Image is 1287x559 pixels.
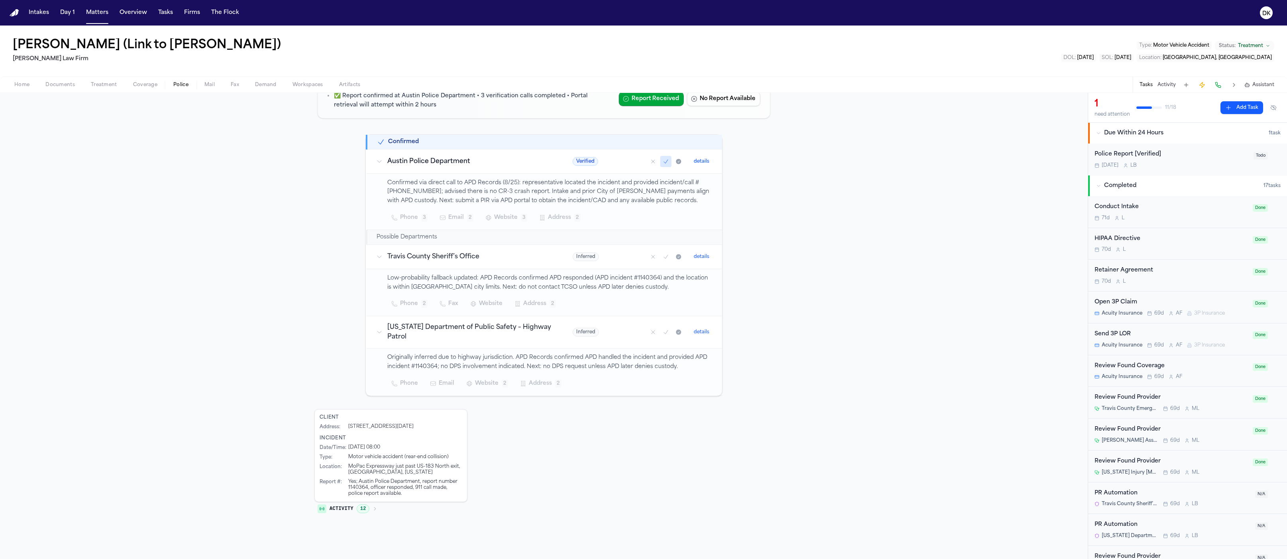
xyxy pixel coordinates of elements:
[660,327,671,338] button: Mark as confirmed
[1102,469,1158,476] span: [US_STATE] Injury [MEDICAL_DATA]
[116,6,150,20] a: Overview
[1061,54,1096,62] button: Edit DOL: 2025-04-24
[292,82,323,88] span: Workspaces
[1165,104,1176,111] span: 11 / 18
[466,297,507,311] button: Website
[1088,387,1287,419] div: Open task: Review Found Provider
[1176,342,1182,348] span: A F
[1194,342,1225,348] span: 3P Insurance
[647,251,659,262] button: Mark as no report
[1123,278,1126,285] span: L
[1102,310,1142,317] span: Acuity Insurance
[573,157,598,166] span: Verified
[516,376,566,391] button: Address2
[387,323,553,342] h3: [US_STATE] Department of Public Safety – Highway Patrol
[1102,405,1158,412] span: Travis County Emergency Physicians, P.A.
[1088,175,1287,196] button: Completed17tasks
[660,251,671,262] button: Mark as confirmed
[1192,405,1199,412] span: M L
[462,376,513,391] button: Website2
[57,6,78,20] button: Day 1
[348,464,462,476] div: MoPac Expressway just past US-183 North exit, [GEOGRAPHIC_DATA], [US_STATE]
[387,157,553,166] h3: Austin Police Department
[1088,196,1287,228] div: Open task: Conduct Intake
[1088,514,1287,546] div: Open task: PR Automation
[1088,123,1287,144] button: Due Within 24 Hours1task
[1154,310,1164,317] span: 69d
[1194,310,1225,317] span: 3P Insurance
[1095,393,1248,402] div: Review Found Provider
[173,82,188,88] span: Police
[1102,278,1111,285] span: 70d
[1255,490,1268,498] span: N/A
[320,479,345,497] div: Report # :
[1104,129,1163,137] span: Due Within 24 Hours
[10,9,19,17] a: Home
[1095,266,1248,275] div: Retainer Agreement
[647,156,659,167] button: Mark as no report
[1095,150,1249,159] div: Police Report [Verified]
[1095,234,1248,244] div: HIPAA Directive
[1266,101,1281,114] button: Hide completed tasks (⌘⇧H)
[320,414,462,421] div: Client
[573,252,599,261] span: Inferred
[320,424,345,430] div: Address :
[387,353,712,372] p: Originally inferred due to highway jurisdiction. APD Records confirmed APD handled the incident a...
[1192,501,1198,507] span: L B
[83,6,112,20] button: Matters
[348,424,414,430] div: [STREET_ADDRESS][DATE]
[426,376,459,391] button: Email
[1102,55,1113,60] span: SOL :
[1244,82,1274,88] button: Assistant
[133,82,157,88] span: Coverage
[647,327,659,338] button: Mark as no report
[1088,482,1287,514] div: Open task: PR Automation
[45,82,75,88] span: Documents
[1163,55,1272,60] span: [GEOGRAPHIC_DATA], [GEOGRAPHIC_DATA]
[155,6,176,20] button: Tasks
[1088,228,1287,260] div: Open task: HIPAA Directive
[673,327,684,338] button: Mark as received
[1102,533,1158,539] span: [US_STATE] Department of Public Safety – Highway Patrol
[339,82,361,88] span: Artifacts
[1253,459,1268,466] span: Done
[387,179,712,206] p: Confirmed via direct call to APD Records (8/25): representative located the incident and provided...
[687,92,760,106] button: No Report Available
[673,156,684,167] button: Mark as received
[1104,182,1136,190] span: Completed
[388,138,419,146] h2: Confirmed
[1197,79,1208,91] button: Create Immediate Task
[1102,374,1142,380] span: Acuity Insurance
[1154,342,1164,348] span: 69d
[1253,268,1268,276] span: Done
[181,6,203,20] button: Firms
[1253,236,1268,244] span: Done
[1102,246,1111,253] span: 70d
[1088,323,1287,355] div: Open task: Send 3P LOR
[1095,203,1248,212] div: Conduct Intake
[204,82,215,88] span: Mail
[1088,144,1287,175] div: Open task: Police Report [Verified]
[1192,533,1198,539] span: L B
[1137,41,1212,49] button: Edit Type: Motor Vehicle Accident
[255,82,277,88] span: Demand
[330,506,353,512] span: Activity
[10,9,19,17] img: Finch Logo
[1140,82,1153,88] button: Tasks
[334,92,612,110] p: ✅ Report confirmed at Austin Police Department • 3 verification calls completed • Portal retrieva...
[26,6,52,20] a: Intakes
[1170,405,1180,412] span: 69d
[1253,204,1268,212] span: Done
[1139,43,1152,48] span: Type :
[1137,54,1274,62] button: Edit Location: Austin, TX
[1212,79,1224,91] button: Make a Call
[436,297,463,311] button: Fax
[481,211,532,225] button: Website3
[1095,489,1250,498] div: PR Automation
[660,156,671,167] button: Mark as confirmed
[1088,260,1287,291] div: Open task: Retainer Agreement
[1215,41,1274,51] button: Change status from Treatment
[1238,43,1263,49] span: Treatment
